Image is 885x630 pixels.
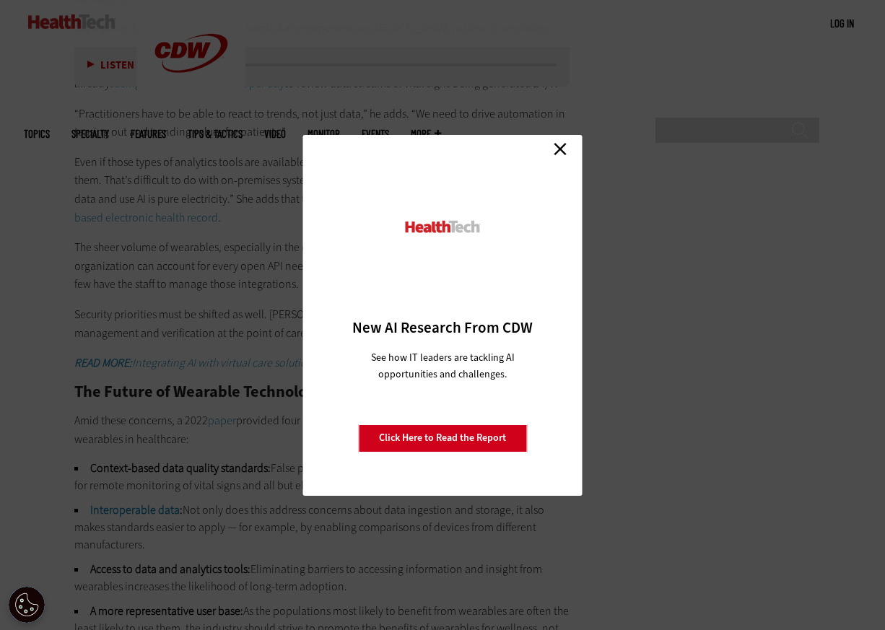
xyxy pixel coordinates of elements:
a: Close [549,139,571,160]
button: Open Preferences [9,587,45,623]
a: Click Here to Read the Report [358,424,527,452]
div: Cookie Settings [9,587,45,623]
p: See how IT leaders are tackling AI opportunities and challenges. [354,349,532,382]
h3: New AI Research From CDW [328,318,557,338]
img: HealthTech_0.png [404,219,482,235]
